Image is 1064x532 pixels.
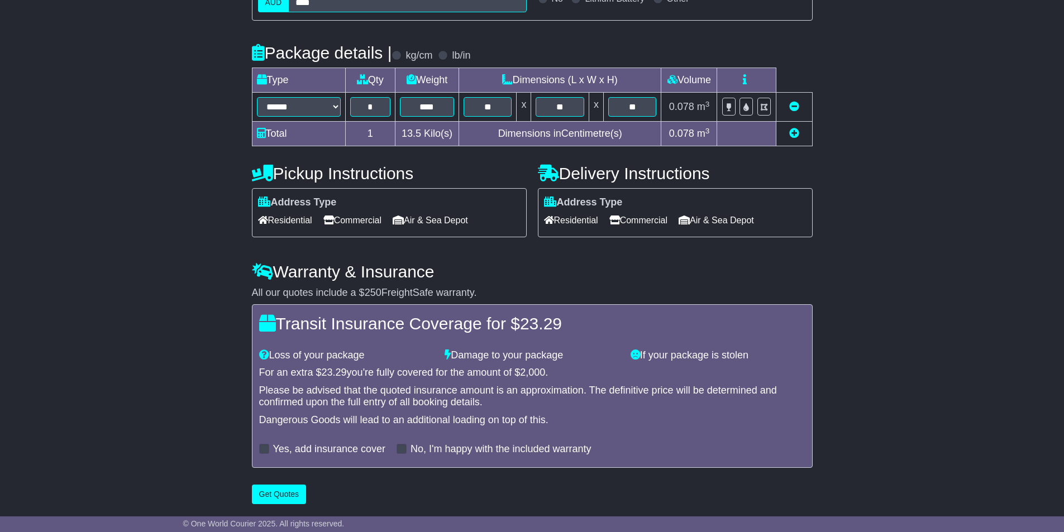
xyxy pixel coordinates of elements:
[520,314,562,333] span: 23.29
[252,164,527,183] h4: Pickup Instructions
[789,101,799,112] a: Remove this item
[402,128,421,139] span: 13.5
[252,68,345,93] td: Type
[459,68,661,93] td: Dimensions (L x W x H)
[252,485,307,504] button: Get Quotes
[393,212,468,229] span: Air & Sea Depot
[538,164,813,183] h4: Delivery Instructions
[252,287,813,299] div: All our quotes include a $ FreightSafe warranty.
[452,50,470,62] label: lb/in
[254,349,440,362] div: Loss of your package
[439,349,625,362] div: Damage to your package
[259,367,805,379] div: For an extra $ you're fully covered for the amount of $ .
[517,93,531,122] td: x
[183,519,345,528] span: © One World Courier 2025. All rights reserved.
[679,212,754,229] span: Air & Sea Depot
[345,122,395,146] td: 1
[697,128,710,139] span: m
[609,212,667,229] span: Commercial
[705,100,710,108] sup: 3
[273,443,385,456] label: Yes, add insurance cover
[661,68,717,93] td: Volume
[544,212,598,229] span: Residential
[395,122,459,146] td: Kilo(s)
[589,93,603,122] td: x
[520,367,545,378] span: 2,000
[323,212,381,229] span: Commercial
[669,128,694,139] span: 0.078
[544,196,623,209] label: Address Type
[697,101,710,112] span: m
[705,127,710,135] sup: 3
[411,443,591,456] label: No, I'm happy with the included warranty
[252,44,392,62] h4: Package details |
[789,128,799,139] a: Add new item
[625,349,811,362] div: If your package is stolen
[259,314,805,333] h4: Transit Insurance Coverage for $
[365,287,381,298] span: 250
[252,122,345,146] td: Total
[345,68,395,93] td: Qty
[669,101,694,112] span: 0.078
[259,385,805,409] div: Please be advised that the quoted insurance amount is an approximation. The definitive price will...
[258,196,337,209] label: Address Type
[395,68,459,93] td: Weight
[322,367,347,378] span: 23.29
[459,122,661,146] td: Dimensions in Centimetre(s)
[405,50,432,62] label: kg/cm
[252,262,813,281] h4: Warranty & Insurance
[258,212,312,229] span: Residential
[259,414,805,426] div: Dangerous Goods will lead to an additional loading on top of this.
